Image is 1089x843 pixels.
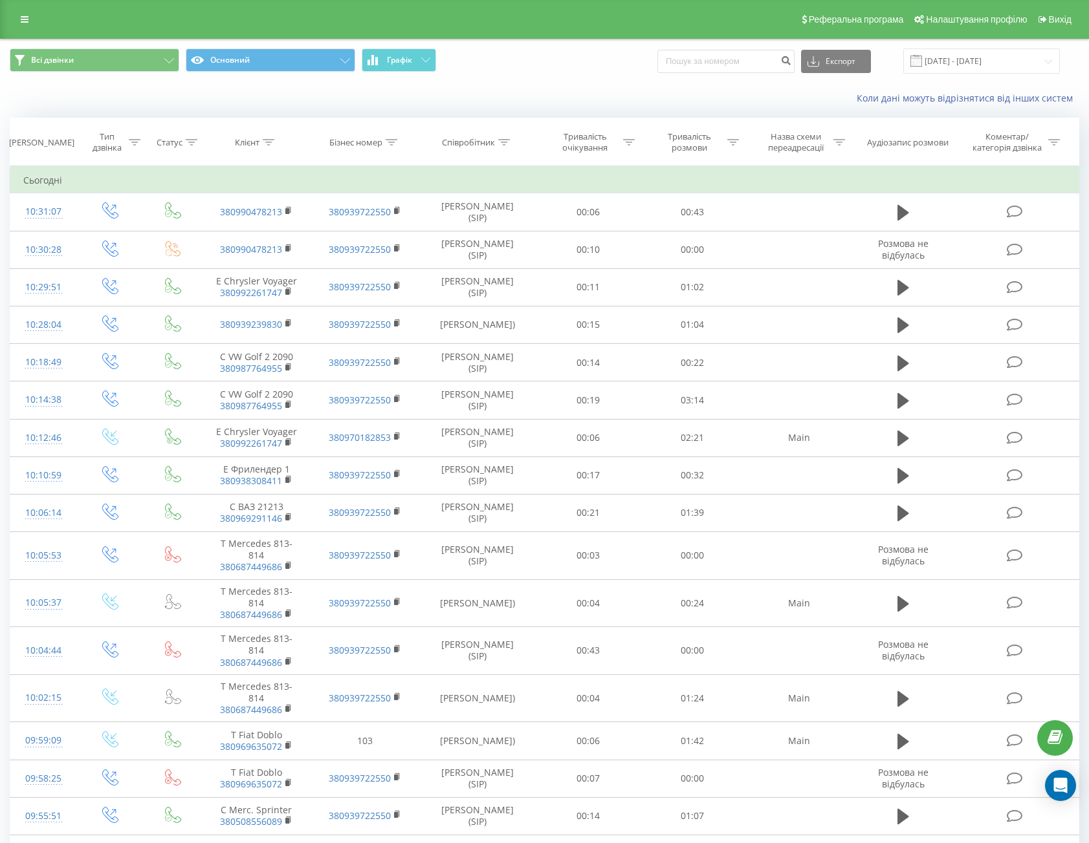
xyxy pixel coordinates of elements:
[10,167,1079,193] td: Сьогодні
[311,722,419,760] td: 103
[31,55,74,65] span: Всі дзвінки
[220,286,282,299] a: 380992261747
[220,400,282,412] a: 380987764955
[536,193,640,231] td: 00:06
[329,318,391,330] a: 380939722550
[329,137,382,148] div: Бізнес номер
[387,56,412,65] span: Графік
[235,137,259,148] div: Клієнт
[641,381,745,419] td: 03:14
[419,494,536,531] td: [PERSON_NAME] (SIP)
[1045,770,1076,801] div: Open Intercom Messenger
[419,268,536,306] td: [PERSON_NAME] (SIP)
[329,809,391,822] a: 380939722550
[329,692,391,704] a: 380939722550
[202,381,311,419] td: С VW Golf 2 2090
[641,760,745,797] td: 00:00
[23,543,64,568] div: 10:05:53
[23,728,64,753] div: 09:59:09
[23,312,64,337] div: 10:28:04
[536,722,640,760] td: 00:06
[878,543,929,567] span: Розмова не відбулась
[536,532,640,580] td: 00:03
[536,797,640,835] td: 00:14
[641,627,745,675] td: 00:00
[202,797,311,835] td: С Merc. Sprinter
[641,193,745,231] td: 00:43
[89,131,126,153] div: Тип дзвінка
[202,674,311,722] td: Т Mercedes 813-814
[419,456,536,494] td: [PERSON_NAME] (SIP)
[657,50,795,73] input: Пошук за номером
[23,387,64,412] div: 10:14:38
[23,350,64,375] div: 10:18:49
[202,419,311,456] td: Е Chrysler Voyager
[419,797,536,835] td: [PERSON_NAME] (SIP)
[641,419,745,456] td: 02:21
[220,206,282,218] a: 380990478213
[23,425,64,451] div: 10:12:46
[641,231,745,268] td: 00:00
[745,419,853,456] td: Main
[419,381,536,419] td: [PERSON_NAME] (SIP)
[536,627,640,675] td: 00:43
[419,306,536,343] td: [PERSON_NAME])
[10,48,179,72] button: Всі дзвінки
[536,674,640,722] td: 00:04
[641,494,745,531] td: 01:39
[220,243,282,255] a: 380990478213
[23,199,64,224] div: 10:31:07
[220,656,282,668] a: 380687449686
[220,318,282,330] a: 380939239830
[220,512,282,524] a: 380969291146
[220,740,282,752] a: 380969635072
[220,475,282,487] a: 380938308411
[23,463,64,488] div: 10:10:59
[329,644,391,656] a: 380939722550
[329,356,391,368] a: 380939722550
[362,48,436,72] button: Графік
[23,237,64,262] div: 10:30:28
[329,772,391,784] a: 380939722550
[809,14,904,25] span: Реферальна програма
[202,532,311,580] td: Т Mercedes 813-814
[23,500,64,526] div: 10:06:14
[641,674,745,722] td: 01:24
[186,48,355,72] button: Основний
[745,722,853,760] td: Main
[878,638,929,662] span: Розмова не відбулась
[202,722,311,760] td: Т Fiat Doblo
[202,494,311,531] td: С ВАЗ 21213
[641,532,745,580] td: 00:00
[536,381,640,419] td: 00:19
[329,206,391,218] a: 380939722550
[329,597,391,609] a: 380939722550
[220,608,282,621] a: 380687449686
[23,638,64,663] div: 10:04:44
[329,549,391,561] a: 380939722550
[536,419,640,456] td: 00:06
[801,50,871,73] button: Експорт
[329,469,391,481] a: 380939722550
[536,306,640,343] td: 00:15
[23,766,64,791] div: 09:58:25
[329,281,391,293] a: 380939722550
[536,344,640,381] td: 00:14
[419,532,536,580] td: [PERSON_NAME] (SIP)
[867,137,949,148] div: Аудіозапис розмови
[641,722,745,760] td: 01:42
[536,268,640,306] td: 00:11
[878,237,929,261] span: Розмова не відбулась
[329,431,391,443] a: 380970182853
[536,494,640,531] td: 00:21
[536,760,640,797] td: 00:07
[419,674,536,722] td: [PERSON_NAME])
[419,419,536,456] td: [PERSON_NAME] (SIP)
[23,685,64,710] div: 10:02:15
[202,456,311,494] td: Е Фрилендер 1
[220,703,282,716] a: 380687449686
[551,131,620,153] div: Тривалість очікування
[655,131,724,153] div: Тривалість розмови
[220,362,282,374] a: 380987764955
[761,131,830,153] div: Назва схеми переадресації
